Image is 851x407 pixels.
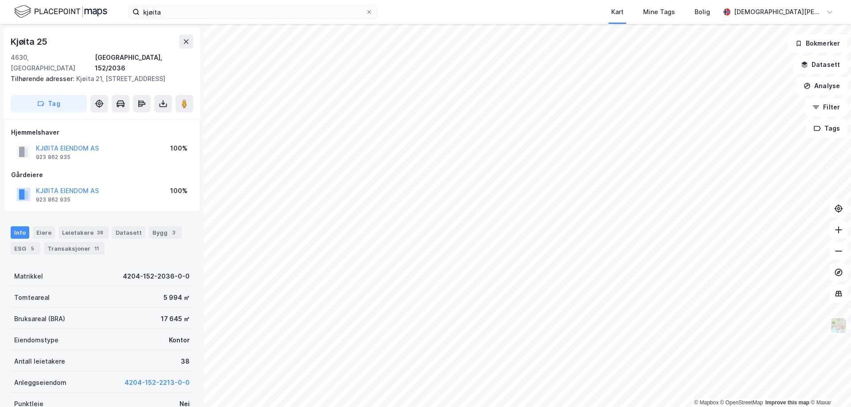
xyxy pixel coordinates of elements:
[169,228,178,237] div: 3
[28,244,37,253] div: 5
[125,377,190,388] button: 4204-152-2213-0-0
[695,7,710,17] div: Bolig
[14,314,65,324] div: Bruksareal (BRA)
[140,5,366,19] input: Søk på adresse, matrikkel, gårdeiere, leietakere eller personer
[92,244,101,253] div: 11
[806,120,847,137] button: Tags
[14,377,66,388] div: Anleggseiendom
[796,77,847,95] button: Analyse
[149,226,182,239] div: Bygg
[11,242,40,255] div: ESG
[694,399,718,406] a: Mapbox
[161,314,190,324] div: 17 645 ㎡
[611,7,624,17] div: Kart
[793,56,847,74] button: Datasett
[643,7,675,17] div: Mine Tags
[36,154,70,161] div: 923 862 935
[14,271,43,282] div: Matrikkel
[169,335,190,345] div: Kontor
[14,335,59,345] div: Eiendomstype
[14,356,65,367] div: Antall leietakere
[807,364,851,407] iframe: Chat Widget
[112,226,145,239] div: Datasett
[95,52,193,74] div: [GEOGRAPHIC_DATA], 152/2036
[765,399,809,406] a: Improve this map
[95,228,105,237] div: 38
[164,292,190,303] div: 5 994 ㎡
[11,226,29,239] div: Info
[36,196,70,203] div: 923 862 935
[170,186,187,196] div: 100%
[805,98,847,116] button: Filter
[14,4,107,19] img: logo.f888ab2527a4732fd821a326f86c7f29.svg
[734,7,823,17] div: [DEMOGRAPHIC_DATA][PERSON_NAME]
[11,74,186,84] div: Kjøita 21, [STREET_ADDRESS]
[11,95,87,112] button: Tag
[11,170,193,180] div: Gårdeiere
[11,127,193,138] div: Hjemmelshaver
[181,356,190,367] div: 38
[123,271,190,282] div: 4204-152-2036-0-0
[59,226,109,239] div: Leietakere
[11,75,76,82] span: Tilhørende adresser:
[788,35,847,52] button: Bokmerker
[720,399,763,406] a: OpenStreetMap
[44,242,105,255] div: Transaksjoner
[33,226,55,239] div: Eiere
[11,35,49,49] div: Kjøita 25
[11,52,95,74] div: 4630, [GEOGRAPHIC_DATA]
[14,292,50,303] div: Tomteareal
[170,143,187,154] div: 100%
[830,317,847,334] img: Z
